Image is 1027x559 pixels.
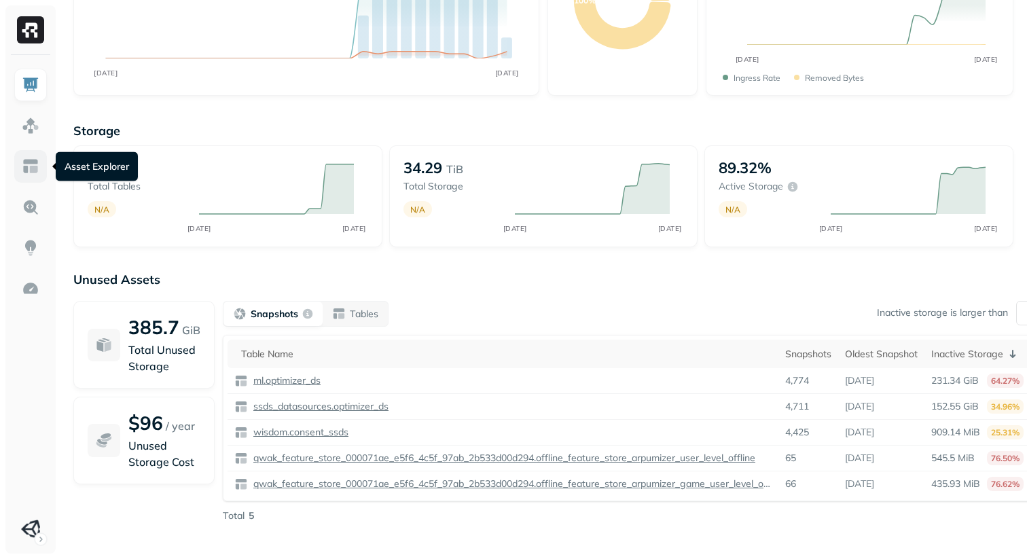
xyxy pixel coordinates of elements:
[818,224,842,233] tspan: [DATE]
[22,158,39,175] img: Asset Explorer
[785,452,796,465] p: 65
[987,374,1024,388] p: 64.27%
[128,315,179,339] p: 385.7
[931,400,979,413] p: 152.55 GiB
[785,426,809,439] p: 4,425
[785,477,796,490] p: 66
[495,69,519,77] tspan: [DATE]
[234,426,248,439] img: table
[241,348,772,361] div: Table Name
[785,374,809,387] p: 4,774
[845,400,874,413] p: [DATE]
[21,520,40,539] img: Unity
[987,451,1024,465] p: 76.50%
[735,55,759,64] tspan: [DATE]
[22,239,39,257] img: Insights
[403,180,501,193] p: Total storage
[166,418,195,434] p: / year
[987,477,1024,491] p: 76.62%
[187,224,211,233] tspan: [DATE]
[973,55,997,64] tspan: [DATE]
[987,425,1024,439] p: 25.31%
[251,477,772,490] p: qwak_feature_store_000071ae_e5f6_4c5f_97ab_2b533d00d294.offline_feature_store_arpumizer_game_user...
[845,426,874,439] p: [DATE]
[248,400,389,413] a: ssds_datasources.optimizer_ds
[845,348,918,361] div: Oldest Snapshot
[94,204,109,215] p: N/A
[931,426,980,439] p: 909.14 MiB
[248,374,321,387] a: ml.optimizer_ds
[845,452,874,465] p: [DATE]
[128,342,200,374] p: Total Unused Storage
[719,180,783,193] p: Active storage
[251,452,755,465] p: qwak_feature_store_000071ae_e5f6_4c5f_97ab_2b533d00d294.offline_feature_store_arpumizer_user_leve...
[128,437,200,470] p: Unused Storage Cost
[251,426,348,439] p: wisdom.consent_ssds
[785,400,809,413] p: 4,711
[845,374,874,387] p: [DATE]
[931,348,1003,361] p: Inactive Storage
[251,308,298,321] p: Snapshots
[845,477,874,490] p: [DATE]
[73,123,1013,139] p: Storage
[446,161,463,177] p: TiB
[987,399,1024,414] p: 34.96%
[658,224,682,233] tspan: [DATE]
[128,411,163,435] p: $96
[403,158,442,177] p: 34.29
[22,280,39,297] img: Optimization
[931,452,975,465] p: 545.5 MiB
[17,16,44,43] img: Ryft
[182,322,200,338] p: GiB
[22,117,39,134] img: Assets
[785,348,831,361] div: Snapshots
[973,224,997,233] tspan: [DATE]
[94,69,118,77] tspan: [DATE]
[342,224,366,233] tspan: [DATE]
[56,152,138,181] div: Asset Explorer
[805,73,864,83] p: Removed bytes
[22,76,39,94] img: Dashboard
[73,272,1013,287] p: Unused Assets
[251,400,389,413] p: ssds_datasources.optimizer_ds
[251,374,321,387] p: ml.optimizer_ds
[248,477,772,490] a: qwak_feature_store_000071ae_e5f6_4c5f_97ab_2b533d00d294.offline_feature_store_arpumizer_game_user...
[931,374,979,387] p: 231.34 GiB
[410,204,425,215] p: N/A
[234,477,248,491] img: table
[877,306,1008,319] p: Inactive storage is larger than
[234,452,248,465] img: table
[223,509,245,522] p: Total
[248,426,348,439] a: wisdom.consent_ssds
[503,224,527,233] tspan: [DATE]
[931,477,980,490] p: 435.93 MiB
[22,198,39,216] img: Query Explorer
[350,308,378,321] p: Tables
[249,509,254,522] p: 5
[234,400,248,414] img: table
[234,374,248,388] img: table
[734,73,780,83] p: Ingress Rate
[88,180,185,193] p: Total tables
[725,204,740,215] p: N/A
[719,158,772,177] p: 89.32%
[248,452,755,465] a: qwak_feature_store_000071ae_e5f6_4c5f_97ab_2b533d00d294.offline_feature_store_arpumizer_user_leve...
